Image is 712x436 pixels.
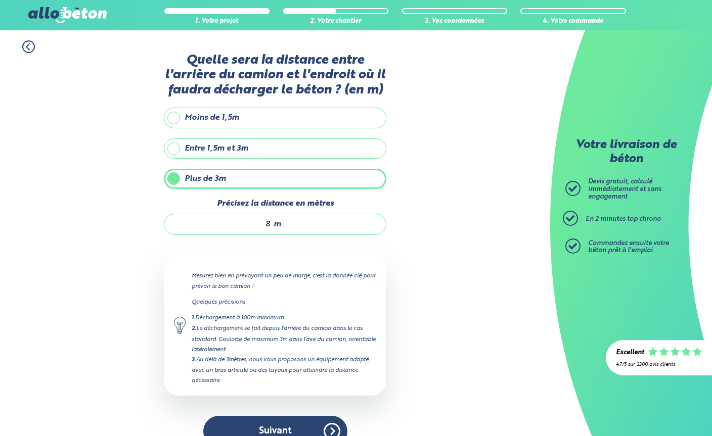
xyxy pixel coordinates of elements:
[283,18,388,25] div: 2. Votre chantier
[192,315,195,321] strong: 1.
[164,108,386,128] label: Moins de 1,5m
[28,7,106,23] img: allobéton
[164,53,386,98] label: Quelle sera la distance entre l'arrière du camion et l'endroit où il faudra décharger le béton ? ...
[622,397,701,425] iframe: Help widget launcher
[192,313,376,323] div: Déchargement à 100m maximum
[274,220,281,229] span: m
[192,357,196,363] strong: 3.
[520,18,626,25] div: 4. Votre commande
[192,271,376,291] p: Mesurez bien en prévoyant un peu de marge, c'est la donnée clé pour prévoir le bon camion !
[402,18,507,25] div: 3. Vos coordonnées
[164,18,270,25] div: 1. Votre projet
[192,297,376,307] p: Quelques précisions
[192,323,376,354] div: Le déchargement se fait depuis l'arrière du camion dans le cas standard. Goulotte de maximum 3m d...
[174,219,271,229] input: 0
[164,169,386,189] label: Plus de 3m
[192,355,376,385] div: Au delà de 3mètres, nous vous proposons un équipement adapté avec un bras articulé ou des tuyaux ...
[164,138,386,159] label: Entre 1,5m et 3m
[164,199,386,208] label: Précisez la distance en mètres
[192,326,196,331] strong: 2.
